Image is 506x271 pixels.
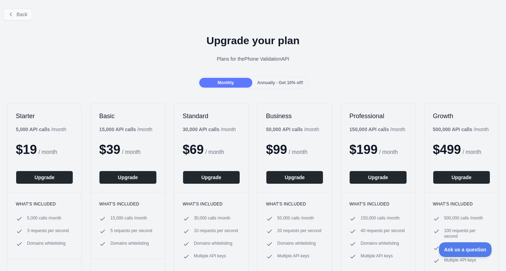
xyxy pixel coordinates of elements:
div: / month [266,126,319,133]
span: $ 499 [433,142,461,157]
span: $ 69 [183,142,204,157]
b: 500,000 API calls [433,127,472,132]
h2: Growth [433,112,490,120]
div: / month [349,126,405,133]
b: 30,000 API calls [183,127,220,132]
h2: Standard [183,112,240,120]
span: $ 99 [266,142,287,157]
iframe: Toggle Customer Support [439,242,492,257]
h2: Business [266,112,323,120]
b: 150,000 API calls [349,127,389,132]
span: $ 199 [349,142,377,157]
h2: Professional [349,112,407,120]
b: 50,000 API calls [266,127,303,132]
div: / month [183,126,236,133]
div: / month [433,126,489,133]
